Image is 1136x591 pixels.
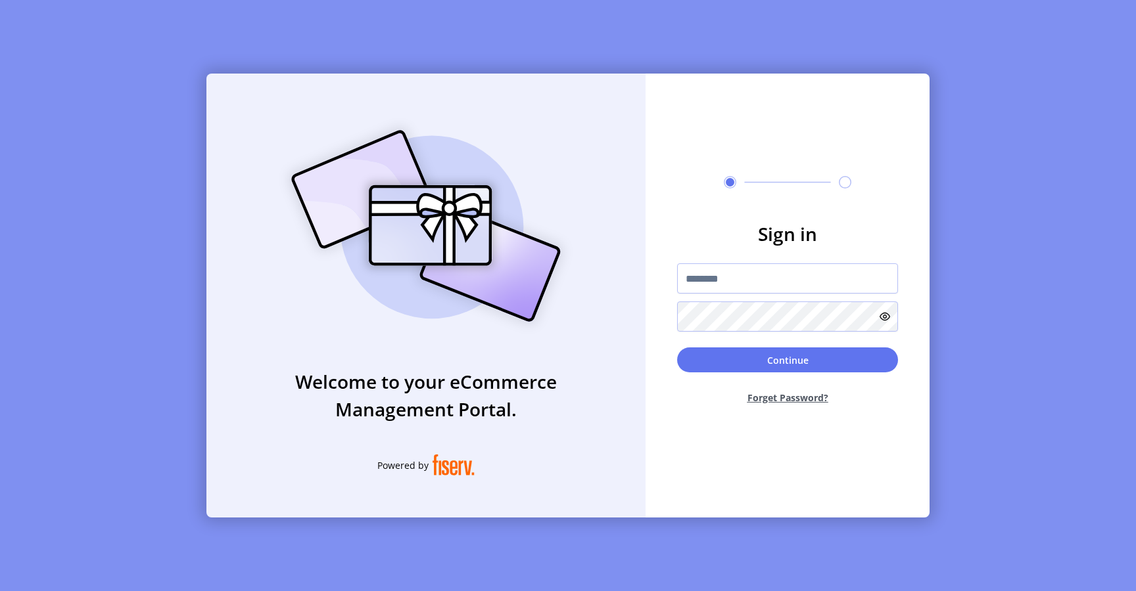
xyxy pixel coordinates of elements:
button: Continue [677,347,898,372]
h3: Welcome to your eCommerce Management Portal. [206,368,646,423]
h3: Sign in [677,220,898,248]
img: card_Illustration.svg [272,116,580,336]
button: Forget Password? [677,380,898,415]
span: Powered by [377,458,429,472]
